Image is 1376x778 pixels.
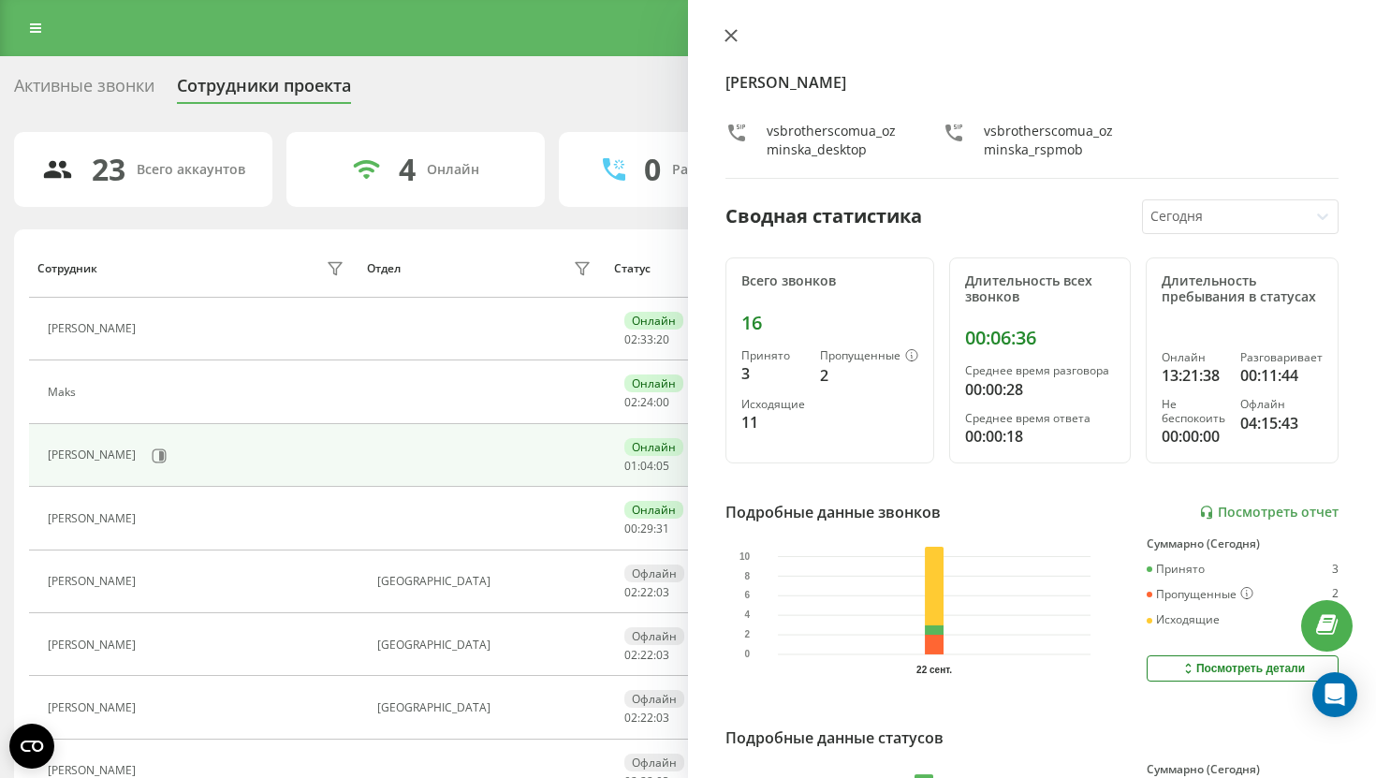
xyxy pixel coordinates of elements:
[48,764,140,777] div: [PERSON_NAME]
[92,152,125,187] div: 23
[624,584,637,600] span: 02
[725,71,1339,94] h4: [PERSON_NAME]
[427,162,479,178] div: Онлайн
[1240,398,1323,411] div: Офлайн
[367,262,401,275] div: Отдел
[624,331,637,347] span: 02
[984,122,1122,159] div: vsbrotherscomua_ozminska_rspmob
[739,551,751,562] text: 10
[1332,587,1339,602] div: 2
[640,521,653,536] span: 29
[624,647,637,663] span: 02
[745,591,751,601] text: 6
[656,458,669,474] span: 05
[377,639,595,652] div: [GEOGRAPHIC_DATA]
[916,665,952,675] text: 22 сент.
[399,152,416,187] div: 4
[656,647,669,663] span: 03
[624,460,669,473] div: : :
[965,273,1115,305] div: Длительность всех звонков
[1147,613,1220,626] div: Исходящие
[965,364,1115,377] div: Среднее время разговора
[177,76,351,105] div: Сотрудники проекта
[725,727,944,749] div: Подробные данные статусов
[624,458,637,474] span: 01
[1180,661,1305,676] div: Посмотреть детали
[767,122,905,159] div: vsbrotherscomua_ozminska_desktop
[624,374,683,392] div: Онлайн
[1162,364,1225,387] div: 13:21:38
[614,262,651,275] div: Статус
[624,565,684,582] div: Офлайн
[624,522,669,536] div: : :
[741,362,805,385] div: 3
[624,396,669,409] div: : :
[624,394,637,410] span: 02
[1199,505,1339,521] a: Посмотреть отчет
[37,262,97,275] div: Сотрудник
[137,162,245,178] div: Всего аккаунтов
[1162,351,1225,364] div: Онлайн
[741,398,805,411] div: Исходящие
[1332,563,1339,576] div: 3
[965,378,1115,401] div: 00:00:28
[9,724,54,769] button: Open CMP widget
[48,386,81,399] div: Maks
[48,639,140,652] div: [PERSON_NAME]
[624,649,669,662] div: : :
[624,710,637,726] span: 02
[741,411,805,433] div: 11
[1240,364,1323,387] div: 00:11:44
[624,438,683,456] div: Онлайн
[1147,655,1339,682] button: Посмотреть детали
[1147,763,1339,776] div: Суммарно (Сегодня)
[820,349,918,364] div: Пропущенные
[965,327,1115,349] div: 00:06:36
[1162,273,1323,305] div: Длительность пребывания в статусах
[624,586,669,599] div: : :
[965,425,1115,448] div: 00:00:18
[725,202,922,230] div: Сводная статистика
[624,312,683,330] div: Онлайн
[624,712,669,725] div: : :
[48,701,140,714] div: [PERSON_NAME]
[1147,537,1339,550] div: Суммарно (Сегодня)
[377,701,595,714] div: [GEOGRAPHIC_DATA]
[624,690,684,708] div: Офлайн
[741,273,918,289] div: Всего звонков
[640,584,653,600] span: 22
[1147,587,1253,602] div: Пропущенные
[1162,398,1225,425] div: Не беспокоить
[1147,563,1205,576] div: Принято
[48,322,140,335] div: [PERSON_NAME]
[965,412,1115,425] div: Среднее время ответа
[656,331,669,347] span: 20
[725,501,941,523] div: Подробные данные звонков
[656,584,669,600] span: 03
[745,629,751,639] text: 2
[672,162,774,178] div: Разговаривают
[377,575,595,588] div: [GEOGRAPHIC_DATA]
[640,458,653,474] span: 04
[745,609,751,620] text: 4
[640,331,653,347] span: 33
[644,152,661,187] div: 0
[745,571,751,581] text: 8
[1240,351,1323,364] div: Разговаривает
[14,76,154,105] div: Активные звонки
[640,647,653,663] span: 22
[820,364,918,387] div: 2
[48,575,140,588] div: [PERSON_NAME]
[656,521,669,536] span: 31
[656,394,669,410] span: 00
[624,754,684,771] div: Офлайн
[624,521,637,536] span: 00
[640,710,653,726] span: 22
[624,333,669,346] div: : :
[640,394,653,410] span: 24
[48,512,140,525] div: [PERSON_NAME]
[656,710,669,726] span: 03
[745,649,751,659] text: 0
[48,448,140,462] div: [PERSON_NAME]
[1162,425,1225,448] div: 00:00:00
